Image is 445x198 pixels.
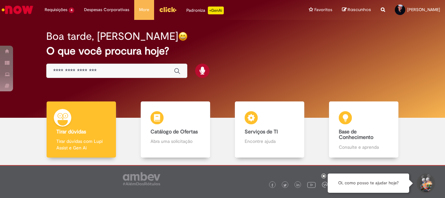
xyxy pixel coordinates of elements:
img: logo_footer_youtube.png [307,180,316,189]
b: Base de Conhecimento [339,129,373,141]
p: Tirar dúvidas com Lupi Assist e Gen Ai [56,138,106,151]
img: logo_footer_linkedin.png [296,183,300,187]
img: logo_footer_facebook.png [271,184,274,187]
a: Catálogo de Ofertas Abra uma solicitação [128,101,223,158]
a: Rascunhos [342,7,371,13]
p: Consulte e aprenda [339,144,388,150]
b: Tirar dúvidas [56,129,86,135]
div: Oi, como posso te ajudar hoje? [328,174,409,193]
p: +GenAi [208,7,224,14]
p: Encontre ajuda [245,138,294,145]
b: Serviços de TI [245,129,278,135]
img: logo_footer_ambev_rotulo_gray.png [123,172,160,185]
img: logo_footer_workplace.png [322,182,328,188]
span: Rascunhos [348,7,371,13]
img: logo_footer_twitter.png [283,184,287,187]
p: Abra uma solicitação [151,138,200,145]
span: More [139,7,149,13]
div: Padroniza [186,7,224,14]
img: click_logo_yellow_360x200.png [159,5,177,14]
span: Requisições [45,7,67,13]
a: Base de Conhecimento Consulte e aprenda [317,101,411,158]
h2: Boa tarde, [PERSON_NAME] [46,31,178,42]
a: Serviços de TI Encontre ajuda [223,101,317,158]
img: happy-face.png [178,32,188,41]
span: Despesas Corporativas [84,7,129,13]
a: Tirar dúvidas Tirar dúvidas com Lupi Assist e Gen Ai [34,101,128,158]
b: Catálogo de Ofertas [151,129,198,135]
h2: O que você procura hoje? [46,45,399,57]
span: Favoritos [314,7,332,13]
img: ServiceNow [1,3,34,16]
button: Iniciar Conversa de Suporte [416,174,435,193]
span: [PERSON_NAME] [407,7,440,12]
span: 4 [69,8,74,13]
